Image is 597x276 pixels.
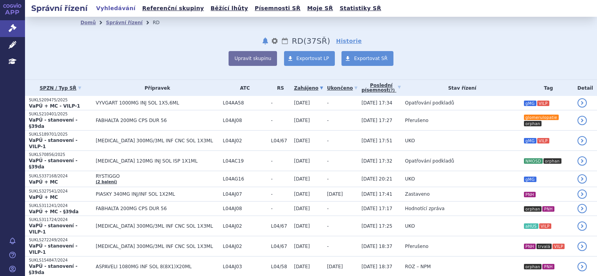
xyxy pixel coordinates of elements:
span: L04AG16 [223,176,267,182]
span: [DATE] [294,206,310,211]
strong: VaPÚ + MC [29,179,58,185]
a: Moje SŘ [305,3,335,14]
span: [DATE] 17:34 [361,100,392,106]
a: detail [577,242,587,251]
span: ROZ – NPM [405,264,431,269]
span: - [327,223,329,229]
span: Přerušeno [405,244,428,249]
p: SUKLS337168/2024 [29,173,92,179]
a: SPZN / Typ SŘ [29,83,92,94]
i: VILP [537,101,549,106]
a: Historie [336,37,362,45]
a: detail [577,116,587,125]
span: - [271,191,290,197]
strong: VaPÚ - stanovení - §39da [29,264,77,275]
p: SUKLS327541/2024 [29,189,92,194]
span: VYVGART 1000MG INJ SOL 1X5,6ML [96,100,219,106]
span: - [327,138,329,143]
a: Písemnosti SŘ [252,3,303,14]
strong: VaPÚ - stanovení - VILP-1 [29,138,77,149]
span: [MEDICAL_DATA] 300MG/3ML INF CNC SOL 1X3ML [96,138,219,143]
span: - [271,100,290,106]
th: ATC [219,80,267,96]
button: notifikace [261,36,269,46]
strong: VaPÚ + MC - VILP-1 [29,103,80,109]
a: Referenční skupiny [140,3,206,14]
span: Exportovat SŘ [354,56,388,61]
span: [DATE] 18:37 [361,264,392,269]
i: VILP [537,138,549,143]
span: PIASKY 340MG INJ/INF SOL 1X2ML [96,191,219,197]
strong: VaPÚ + MC - §39da [29,209,79,214]
span: - [327,176,329,182]
span: Opatřování podkladů [405,158,454,164]
p: SUKLS210401/2025 [29,111,92,117]
p: SUKLS189701/2025 [29,132,92,137]
a: (2 balení) [96,180,117,184]
span: L04/67 [271,138,290,143]
span: - [327,206,329,211]
strong: VaPÚ - stanovení - §39da [29,158,77,170]
span: Opatřování podkladů [405,100,454,106]
a: detail [577,174,587,184]
strong: VaPÚ - stanovení - VILP-1 [29,223,77,235]
span: - [327,158,329,164]
span: L04AJ07 [223,191,267,197]
a: Statistiky SŘ [337,3,383,14]
span: [DATE] 17:25 [361,223,392,229]
span: [DATE] 17:41 [361,191,392,197]
p: SUKLS154847/2024 [29,258,92,263]
span: UKO [405,176,415,182]
abbr: (?) [389,88,395,93]
span: [DATE] 18:37 [361,244,392,249]
i: glomerulopatie [524,115,559,120]
span: L04/67 [271,223,290,229]
span: RD [292,36,304,46]
span: UKO [405,138,415,143]
p: SUKLS311724/2024 [29,217,92,223]
i: PNH [542,206,554,212]
a: Správní řízení [106,20,143,25]
th: Stav řízení [401,80,519,96]
a: Běžící lhůty [208,3,250,14]
a: Zahájeno [294,83,323,94]
i: orphan [524,264,542,269]
span: [DATE] [294,158,310,164]
a: Exportovat LP [284,51,335,66]
i: PNH [542,264,554,269]
a: detail [577,262,587,271]
span: [DATE] [294,100,310,106]
a: detail [577,189,587,199]
span: ( SŘ) [303,36,330,46]
a: detail [577,221,587,231]
a: Domů [80,20,96,25]
p: SUKLS209475/2025 [29,97,92,103]
th: Tag [520,80,574,96]
span: UKO [405,223,415,229]
a: Ukončeno [327,83,357,94]
span: Zastaveno [405,191,429,197]
span: [MEDICAL_DATA] 300MG/3ML INF CNC SOL 1X3ML [96,223,219,229]
a: Poslednípísemnost(?) [361,80,401,96]
strong: VaPÚ - stanovení - VILP-1 [29,243,77,255]
th: Přípravek [92,80,219,96]
i: NMOSD [524,158,543,164]
p: SUKLS311241/2024 [29,203,92,209]
span: [MEDICAL_DATA] 300MG/3ML INF CNC SOL 1X3ML [96,244,219,249]
strong: VaPÚ - stanovení - §39da [29,117,77,129]
li: RD [153,17,170,28]
span: RYSTIGGO [96,173,219,179]
a: detail [577,156,587,166]
i: VILP [552,244,565,249]
span: [DATE] [294,118,310,123]
span: L04/58 [271,264,290,269]
span: - [271,176,290,182]
span: FABHALTA 200MG CPS DUR 56 [96,206,219,211]
a: Vyhledávání [94,3,138,14]
span: [MEDICAL_DATA] 120MG INJ SOL ISP 1X1ML [96,158,219,164]
span: - [327,118,329,123]
th: RS [267,80,290,96]
button: nastavení [271,36,279,46]
span: L04AC19 [223,158,267,164]
a: detail [577,98,587,108]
